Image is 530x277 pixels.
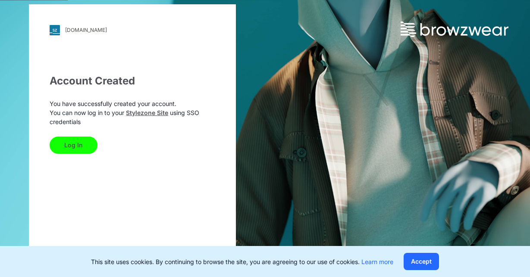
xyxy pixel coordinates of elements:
p: This site uses cookies. By continuing to browse the site, you are agreeing to our use of cookies. [91,257,393,266]
p: You can now log in to your using SSO credentials [50,108,215,126]
img: svg+xml;base64,PHN2ZyB3aWR0aD0iMjgiIGhlaWdodD0iMjgiIHZpZXdCb3g9IjAgMCAyOCAyOCIgZmlsbD0ibm9uZSIgeG... [50,25,60,35]
div: Account Created [50,73,215,89]
a: Stylezone Site [126,109,168,116]
button: Log In [50,137,97,154]
button: Accept [404,253,439,270]
img: browzwear-logo.73288ffb.svg [401,22,508,37]
a: [DOMAIN_NAME] [50,25,215,35]
a: Learn more [361,258,393,265]
div: [DOMAIN_NAME] [65,27,107,33]
p: You have successfully created your account. [50,99,215,108]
